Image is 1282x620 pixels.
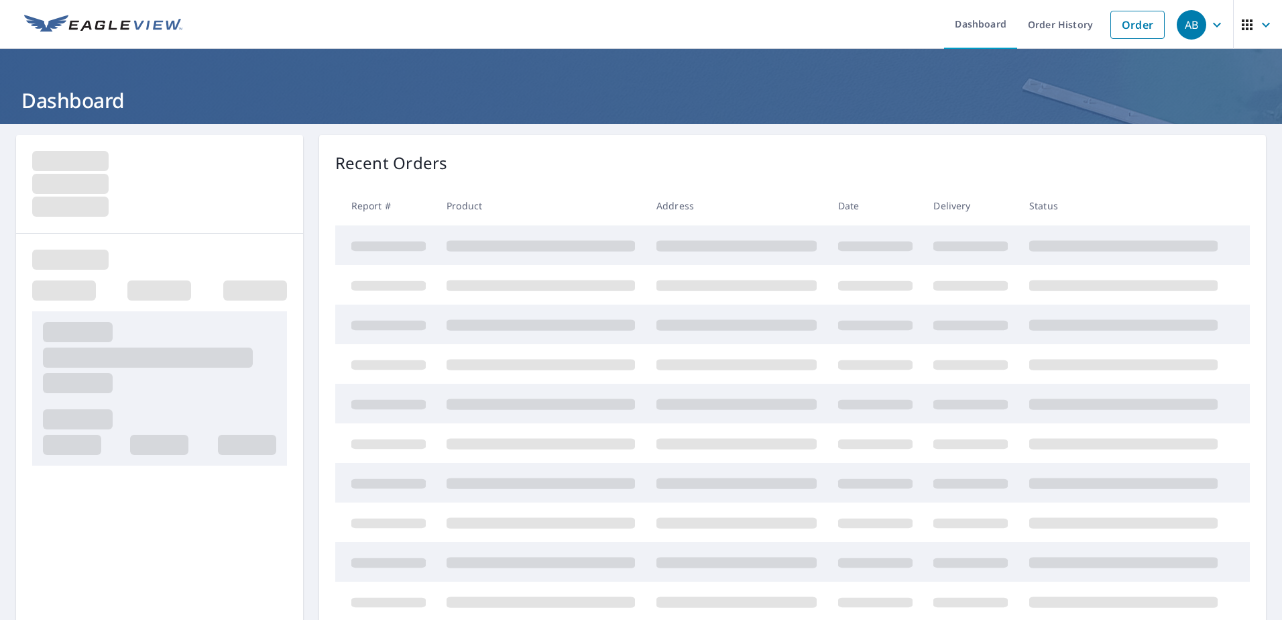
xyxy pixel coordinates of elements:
a: Order [1110,11,1165,39]
th: Product [436,186,646,225]
p: Recent Orders [335,151,448,175]
th: Status [1018,186,1228,225]
th: Address [646,186,827,225]
h1: Dashboard [16,87,1266,114]
img: EV Logo [24,15,182,35]
th: Date [827,186,923,225]
div: AB [1177,10,1206,40]
th: Report # [335,186,436,225]
th: Delivery [923,186,1018,225]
